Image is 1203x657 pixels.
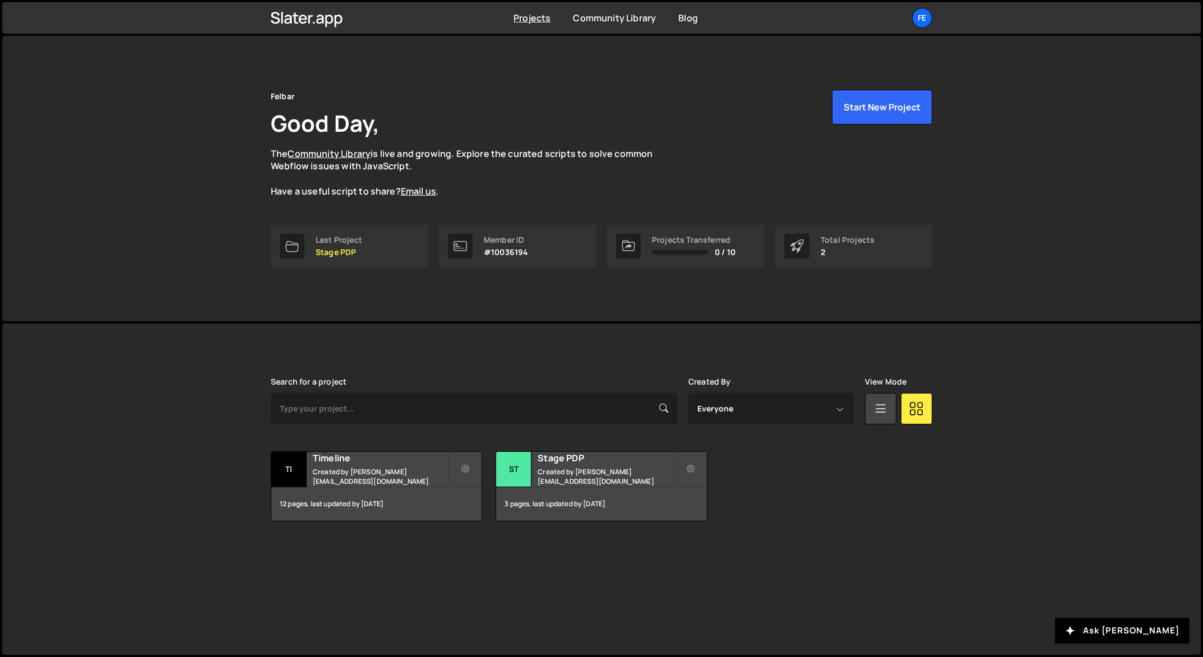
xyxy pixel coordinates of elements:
[496,452,531,487] div: St
[538,467,673,486] small: Created by [PERSON_NAME][EMAIL_ADDRESS][DOMAIN_NAME]
[832,90,932,124] button: Start New Project
[484,248,528,257] p: #10036194
[652,235,735,244] div: Projects Transferred
[401,185,436,197] a: Email us
[912,8,932,28] a: Fe
[271,452,307,487] div: Ti
[688,377,731,386] label: Created By
[821,235,875,244] div: Total Projects
[313,452,448,464] h2: Timeline
[271,487,482,521] div: 12 pages, last updated by [DATE]
[865,377,906,386] label: View Mode
[271,108,380,138] h1: Good Day,
[271,225,428,267] a: Last Project Stage PDP
[288,147,371,160] a: Community Library
[271,147,674,198] p: The is live and growing. Explore the curated scripts to solve common Webflow issues with JavaScri...
[1055,618,1190,644] button: Ask [PERSON_NAME]
[271,393,677,424] input: Type your project...
[316,248,362,257] p: Stage PDP
[313,467,448,486] small: Created by [PERSON_NAME][EMAIL_ADDRESS][DOMAIN_NAME]
[484,235,528,244] div: Member ID
[271,90,295,103] div: Felbar
[316,235,362,244] div: Last Project
[496,451,707,521] a: St Stage PDP Created by [PERSON_NAME][EMAIL_ADDRESS][DOMAIN_NAME] 3 pages, last updated by [DATE]
[496,487,706,521] div: 3 pages, last updated by [DATE]
[573,12,656,24] a: Community Library
[715,248,735,257] span: 0 / 10
[271,377,346,386] label: Search for a project
[513,12,550,24] a: Projects
[271,451,482,521] a: Ti Timeline Created by [PERSON_NAME][EMAIL_ADDRESS][DOMAIN_NAME] 12 pages, last updated by [DATE]
[678,12,698,24] a: Blog
[538,452,673,464] h2: Stage PDP
[821,248,875,257] p: 2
